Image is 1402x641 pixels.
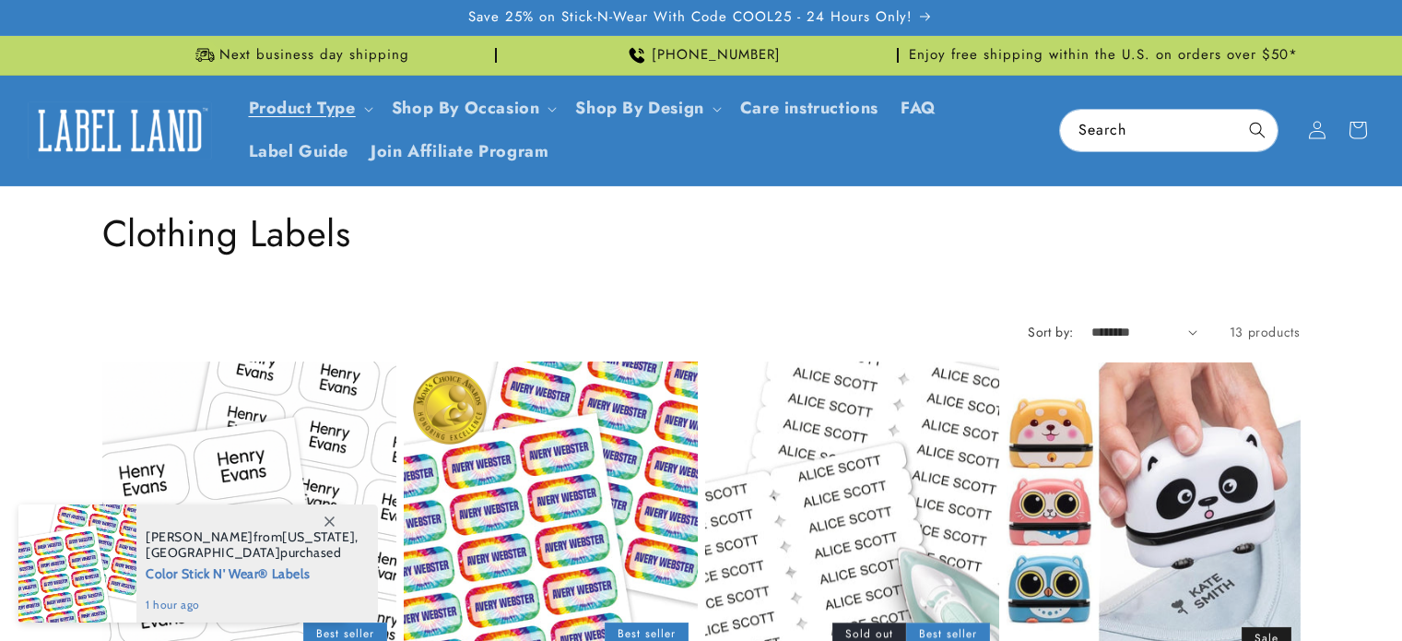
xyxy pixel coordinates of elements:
span: 13 products [1230,323,1301,341]
summary: Shop By Occasion [381,87,565,130]
span: Care instructions [740,98,878,119]
span: [PERSON_NAME] [146,528,253,545]
a: Label Land [21,95,219,166]
label: Sort by: [1028,323,1073,341]
a: Join Affiliate Program [359,130,560,173]
span: Shop By Occasion [392,98,540,119]
span: Enjoy free shipping within the U.S. on orders over $50* [909,46,1298,65]
span: [US_STATE] [282,528,355,545]
div: Announcement [906,36,1301,75]
a: Care instructions [729,87,890,130]
div: Announcement [102,36,497,75]
a: Shop By Design [575,96,703,120]
span: from , purchased [146,529,359,561]
h1: Clothing Labels [102,209,1301,257]
span: Label Guide [249,141,349,162]
a: FAQ [890,87,948,130]
span: Next business day shipping [219,46,409,65]
span: Join Affiliate Program [371,141,548,162]
a: Label Guide [238,130,360,173]
div: Announcement [504,36,899,75]
a: Product Type [249,96,356,120]
span: Save 25% on Stick-N-Wear With Code COOL25 - 24 Hours Only! [468,8,913,27]
summary: Shop By Design [564,87,728,130]
span: [PHONE_NUMBER] [652,46,781,65]
button: Search [1237,110,1278,150]
span: [GEOGRAPHIC_DATA] [146,544,280,561]
summary: Product Type [238,87,381,130]
img: Label Land [28,101,212,159]
span: FAQ [901,98,937,119]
